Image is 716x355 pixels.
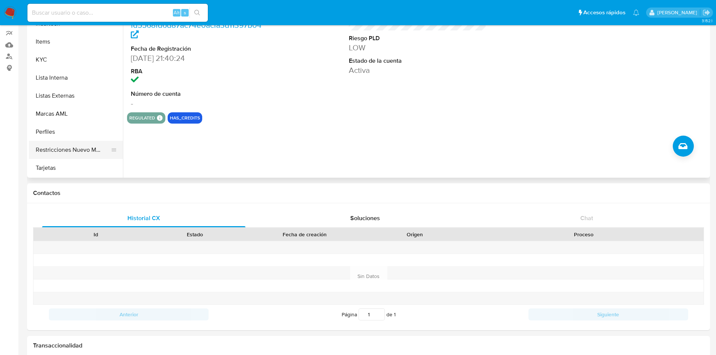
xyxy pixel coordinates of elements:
input: Buscar usuario o caso... [27,8,208,18]
a: Salir [702,9,710,17]
span: Alt [174,9,180,16]
dd: LOW [349,42,487,53]
div: Estado [151,231,239,238]
span: 3.152.1 [702,18,712,24]
span: Página de [342,308,396,320]
dt: Riesgo PLD [349,34,487,42]
p: francisco.martinezsilva@mercadolibre.com.mx [657,9,700,16]
div: Id [52,231,140,238]
a: fd5568fd6d87ac74e0acfa3d11397b04 [131,20,262,41]
h1: Transaccionalidad [33,342,704,349]
dt: Estado de la cuenta [349,57,487,65]
span: s [184,9,186,16]
button: has_credits [170,116,200,119]
button: Anterior [49,308,209,320]
button: Lista Interna [29,69,123,87]
span: 1 [394,311,396,318]
a: Notificaciones [633,9,639,16]
span: Accesos rápidos [583,9,625,17]
button: KYC [29,51,123,69]
span: Historial CX [127,214,160,222]
button: Marcas AML [29,105,123,123]
button: regulated [129,116,155,119]
h1: Contactos [33,189,704,197]
span: Soluciones [350,214,380,222]
button: search-icon [189,8,205,18]
div: Proceso [469,231,698,238]
dd: Activa [349,65,487,76]
button: Tarjetas [29,159,123,177]
dt: Número de cuenta [131,90,269,98]
button: Items [29,33,123,51]
div: Fecha de creación [250,231,360,238]
button: Listas Externas [29,87,123,105]
dd: [DATE] 21:40:24 [131,53,269,63]
div: Origen [371,231,459,238]
dt: RBA [131,67,269,76]
dd: - [131,98,269,109]
dt: Fecha de Registración [131,45,269,53]
span: Chat [580,214,593,222]
button: Perfiles [29,123,123,141]
button: Siguiente [528,308,688,320]
button: Restricciones Nuevo Mundo [29,141,117,159]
